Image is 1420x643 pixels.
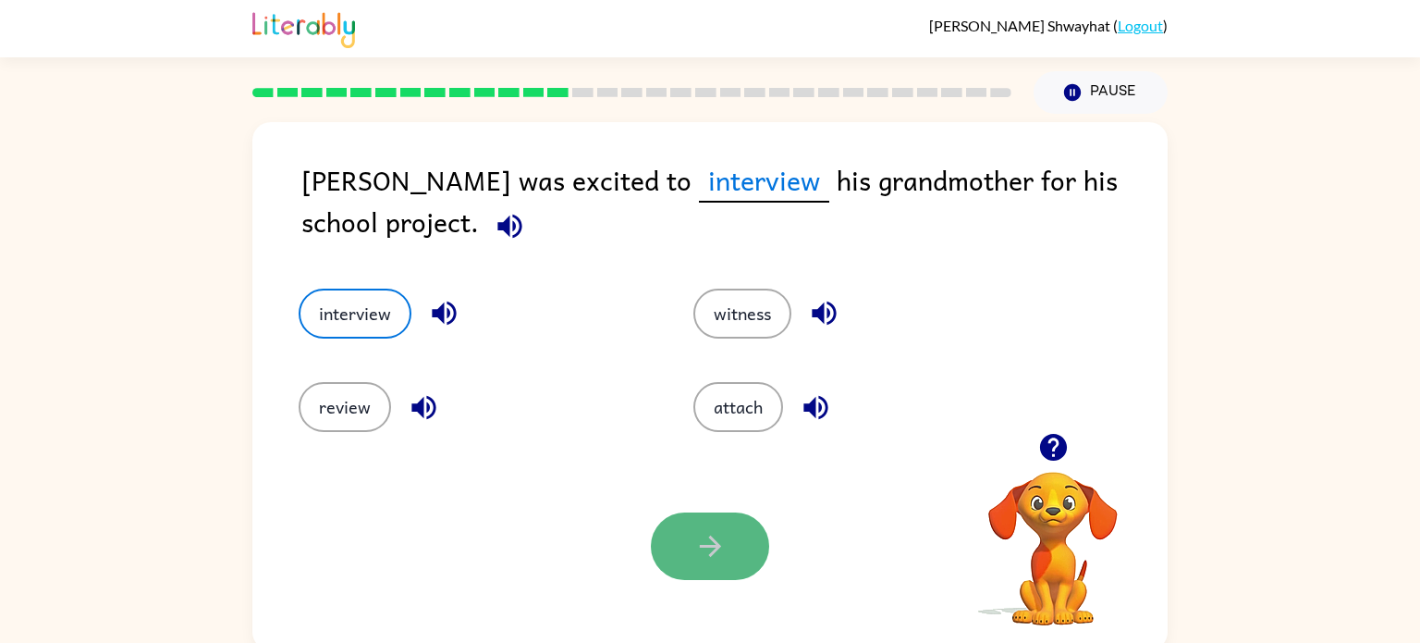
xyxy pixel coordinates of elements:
a: Logout [1118,17,1163,34]
button: attach [693,382,783,432]
button: review [299,382,391,432]
img: Literably [252,7,355,48]
button: witness [693,289,791,339]
video: Your browser must support playing .mp4 files to use Literably. Please try using another browser. [961,443,1145,628]
button: Pause [1034,71,1168,114]
span: [PERSON_NAME] Shwayhat [929,17,1113,34]
button: interview [299,289,411,339]
div: [PERSON_NAME] was excited to his grandmother for his school project. [301,159,1168,252]
span: interview [699,159,829,203]
div: ( ) [929,17,1168,34]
